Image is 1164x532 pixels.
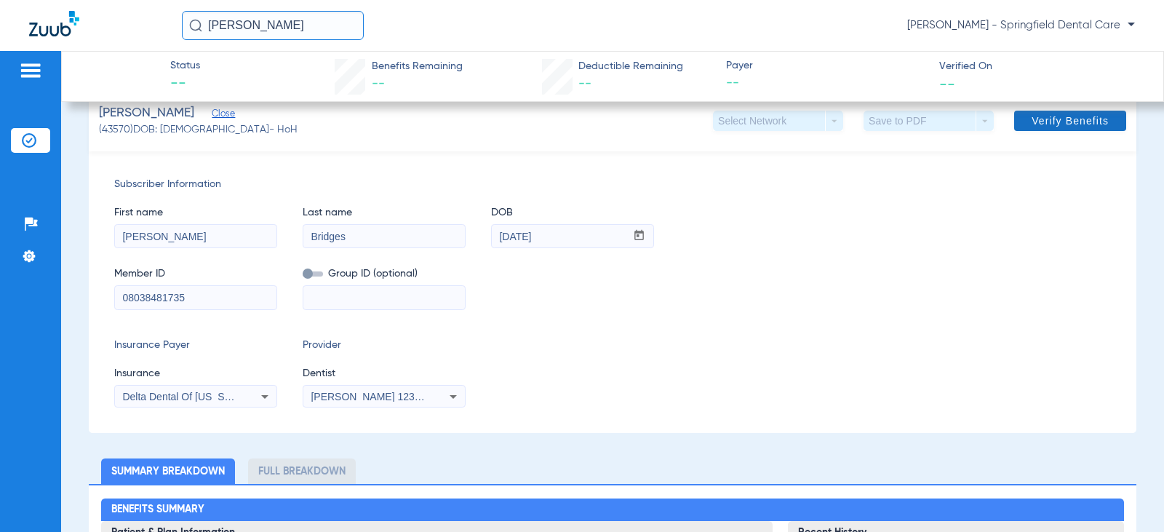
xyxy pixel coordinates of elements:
button: Verify Benefits [1014,111,1126,131]
span: [PERSON_NAME] - Springfield Dental Care [907,18,1135,33]
span: Insurance [114,366,277,381]
span: Status [170,58,200,74]
span: Member ID [114,266,277,282]
span: -- [939,76,955,91]
span: Last name [303,205,466,221]
button: Open calendar [625,225,653,248]
span: -- [372,77,385,90]
span: Payer [726,58,927,74]
span: [PERSON_NAME] [99,104,194,122]
span: Verify Benefits [1032,115,1109,127]
span: Verified On [939,59,1140,74]
h2: Benefits Summary [101,499,1123,522]
span: -- [170,74,200,95]
img: Search Icon [189,19,202,32]
span: Close [212,108,225,122]
input: Search for patients [182,11,364,40]
span: First name [114,205,277,221]
span: -- [726,74,927,92]
span: Subscriber Information [114,177,1111,192]
span: Benefits Remaining [372,59,463,74]
span: (43570) DOB: [DEMOGRAPHIC_DATA] - HoH [99,122,298,138]
span: Delta Dental Of [US_STATE] [122,391,252,402]
img: Zuub Logo [29,11,79,36]
span: Dentist [303,366,466,381]
li: Full Breakdown [248,458,356,484]
span: Group ID (optional) [303,266,466,282]
span: Deductible Remaining [578,59,683,74]
span: DOB [491,205,654,221]
span: [PERSON_NAME] 1235410028 [311,391,454,402]
span: Insurance Payer [114,338,277,353]
li: Summary Breakdown [101,458,235,484]
img: hamburger-icon [19,62,42,79]
span: -- [578,77,591,90]
span: Provider [303,338,466,353]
